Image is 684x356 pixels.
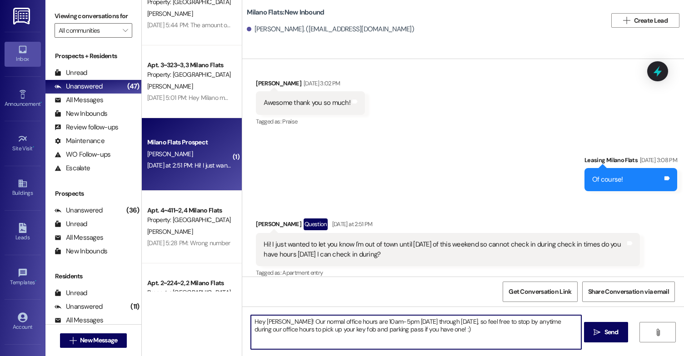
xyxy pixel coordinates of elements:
span: Create Lead [634,16,668,25]
div: All Messages [55,316,103,325]
div: Question [304,218,328,230]
i:  [70,337,76,344]
a: Buildings [5,176,41,200]
i:  [623,17,630,24]
div: Milano Flats Prospect [147,138,231,147]
span: Get Conversation Link [509,287,571,297]
button: Send [584,322,628,342]
span: Share Conversation via email [588,287,669,297]
div: Leasing Milano Flats [584,155,677,168]
div: [DATE] 5:28 PM: Wrong number [147,239,230,247]
div: Tagged as: [256,115,365,128]
div: Of course! [592,175,623,184]
div: Residents [45,272,141,281]
div: All Messages [55,233,103,242]
div: WO Follow-ups [55,150,110,159]
div: All Messages [55,95,103,105]
div: [DATE] 5:44 PM: The amount of litter on the parking lot is crazy [147,21,310,29]
span: Apartment entry [282,269,323,277]
div: Hi! I just wanted to let you know I'm out of town until [DATE] of this weekend so cannot check in... [264,240,625,259]
div: Unread [55,219,87,229]
a: Templates • [5,265,41,290]
span: Praise [282,118,297,125]
div: Apt. 2~224~2, 2 Milano Flats [147,278,231,288]
span: New Message [80,336,117,345]
div: Apt. 3~323~3, 3 Milano Flats [147,60,231,70]
span: • [40,99,42,106]
a: Inbox [5,42,41,66]
label: Viewing conversations for [55,9,132,23]
textarea: Hey [PERSON_NAME]! Our normal office hours are 10am-5pm [DATE] through [DATE], so feel free to st... [251,315,581,349]
input: All communities [59,23,118,38]
div: Property: [GEOGRAPHIC_DATA] Flats [147,215,231,225]
span: • [35,278,36,284]
span: [PERSON_NAME] [147,227,193,236]
div: New Inbounds [55,247,107,256]
div: Property: [GEOGRAPHIC_DATA] Flats [147,288,231,297]
a: Account [5,310,41,334]
div: Unanswered [55,302,103,311]
span: • [33,144,34,150]
div: Unanswered [55,82,103,91]
i:  [654,329,661,336]
div: New Inbounds [55,109,107,119]
div: Prospects + Residents [45,51,141,61]
button: New Message [60,333,127,348]
div: Property: [GEOGRAPHIC_DATA] Flats [147,70,231,79]
div: Prospects [45,189,141,198]
span: [PERSON_NAME] [147,82,193,90]
div: [DATE] at 2:51 PM [330,219,373,229]
div: Review follow-ups [55,123,118,132]
div: (11) [128,300,141,314]
button: Share Conversation via email [582,282,675,302]
div: Awesome thank you so much! [264,98,350,108]
div: (47) [125,79,141,94]
div: Maintenance [55,136,105,146]
div: [PERSON_NAME]. ([EMAIL_ADDRESS][DOMAIN_NAME]) [247,25,414,34]
div: [PERSON_NAME] [256,218,639,233]
div: Apt. 4~411~2, 4 Milano Flats [147,206,231,215]
div: (36) [124,203,141,218]
span: Send [604,327,619,337]
button: Get Conversation Link [503,282,577,302]
img: ResiDesk Logo [13,8,32,25]
div: [DATE] 3:02 PM [301,79,340,88]
div: Unread [55,288,87,298]
div: [DATE] at 2:51 PM: Hi! I just wanted to let you know I'm out of town until [DATE] of this weekend... [147,161,627,169]
div: [DATE] 5:01 PM: Hey Milano management. I have a summer contract and I went home for the 2nd half ... [147,94,544,102]
span: [PERSON_NAME] [147,150,193,158]
div: Unanswered [55,206,103,215]
a: Leads [5,220,41,245]
div: Escalate [55,163,90,173]
div: Tagged as: [256,266,639,279]
button: Create Lead [611,13,679,28]
a: Site Visit • [5,131,41,156]
i:  [594,329,600,336]
i:  [123,27,128,34]
div: [DATE] 3:08 PM [638,155,677,165]
b: Milano Flats: New Inbound [247,8,324,17]
div: [PERSON_NAME] [256,79,365,91]
div: Unread [55,68,87,78]
span: [PERSON_NAME] [147,10,193,18]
